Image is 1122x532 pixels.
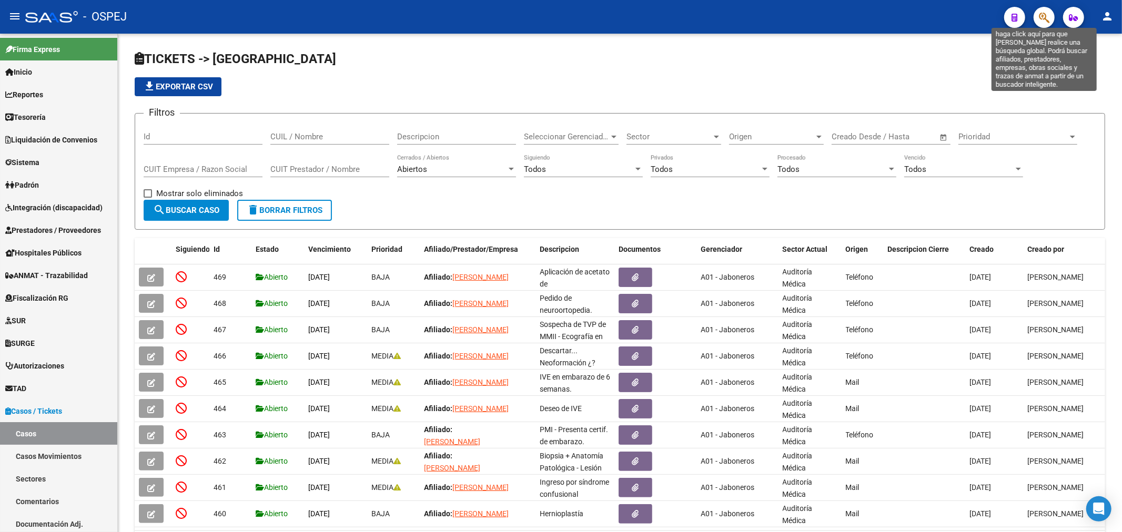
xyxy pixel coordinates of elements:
span: Prestadores / Proveedores [5,224,101,236]
span: Auditoría Médica [783,268,813,288]
span: PMI - Presenta certif. de embarazo. [540,425,608,446]
span: [PERSON_NAME] [452,299,509,308]
span: Abierto [256,352,288,360]
span: Abiertos [397,165,427,174]
datatable-header-cell: Gerenciador [696,238,779,273]
mat-icon: file_download [143,80,156,93]
mat-icon: delete [247,203,259,216]
span: 468 [214,299,226,308]
span: Prioridad [958,132,1068,141]
span: [DATE] [969,299,991,308]
span: Gerenciador [701,245,742,253]
span: [DATE] [308,404,330,413]
strong: Afiliado: [424,273,452,281]
span: Liquidación de Convenios [5,134,97,146]
span: Descartar... Neoformación ¿? [540,346,595,367]
span: 467 [214,325,226,334]
span: BAJA [371,299,390,308]
span: [PERSON_NAME] [452,509,509,518]
span: SUR [5,315,26,326]
span: MEDIA [371,378,401,386]
span: Fiscalización RG [5,292,68,304]
span: Integración (discapacidad) [5,202,103,213]
span: MEDIA [371,404,401,413]
datatable-header-cell: Creado [965,238,1023,273]
span: - OSPEJ [83,5,127,28]
span: Deseo de IVE [540,404,582,413]
span: MEDIA [371,457,401,465]
div: Open Intercom Messenger [1086,496,1111,521]
span: Abierto [256,483,288,492]
span: Origen [846,245,868,253]
span: [PERSON_NAME] [1027,431,1084,439]
span: [DATE] [969,378,991,386]
span: [DATE] [969,509,991,518]
datatable-header-cell: Descripcion [535,238,614,273]
span: [DATE] [308,378,330,386]
span: Documentos [619,245,661,253]
span: Sector Actual [783,245,828,253]
button: Exportar CSV [135,77,221,96]
span: Auditoría Médica [783,320,813,341]
span: 463 [214,431,226,439]
span: A01 - Jaboneros [701,325,754,334]
span: Biopsia + Anatomía Patológica - Lesión en antebrazo. [540,452,603,484]
span: Mail [846,404,860,413]
span: Mail [846,483,860,492]
span: A01 - Jaboneros [701,483,754,492]
span: Abierto [256,431,288,439]
span: Auditoría Médica [783,373,813,393]
span: [DATE] [969,457,991,465]
span: Todos [904,165,926,174]
span: 461 [214,483,226,492]
strong: Afiliado: [424,352,452,360]
span: TAD [5,383,26,394]
span: Auditoría Médica [783,294,813,314]
datatable-header-cell: Prioridad [367,238,420,273]
button: Buscar Caso [144,200,229,221]
span: [PERSON_NAME] [1027,509,1084,518]
span: Mostrar solo eliminados [156,187,243,200]
mat-icon: search [153,203,166,216]
strong: Afiliado: [424,299,452,308]
span: A01 - Jaboneros [701,299,754,308]
span: ANMAT - Trazabilidad [5,270,88,281]
span: [DATE] [969,352,991,360]
span: A01 - Jaboneros [701,378,754,386]
button: Open calendar [938,131,950,144]
span: Creado [969,245,994,253]
span: Abierto [256,509,288,518]
span: Auditoría Médica [783,504,813,525]
span: Sospecha de TVP de MMII - Ecografía en guardia del Bernal. [540,320,606,353]
span: 464 [214,404,226,413]
span: Padrón [5,179,39,191]
span: Todos [651,165,673,174]
datatable-header-cell: Siguiendo [171,238,209,273]
span: A01 - Jaboneros [701,457,754,465]
span: [DATE] [308,273,330,281]
span: [PERSON_NAME] [PERSON_NAME] [424,464,480,484]
datatable-header-cell: Sector Actual [779,238,842,273]
span: [DATE] [969,431,991,439]
span: Reportes [5,89,43,100]
span: Seleccionar Gerenciador [524,132,609,141]
span: TICKETS -> [GEOGRAPHIC_DATA] [135,52,336,66]
span: Aplicación de acetato de medroxiprogesterona como método anticonceptivo. [540,268,610,324]
button: Borrar Filtros [237,200,332,221]
span: A01 - Jaboneros [701,352,754,360]
span: [PERSON_NAME] [452,273,509,281]
span: [DATE] [969,404,991,413]
span: Auditoría Médica [783,452,813,472]
span: [DATE] [969,483,991,492]
span: BAJA [371,273,390,281]
datatable-header-cell: Estado [251,238,304,273]
span: [PERSON_NAME] [1027,273,1084,281]
span: Mail [846,509,860,518]
span: Vencimiento [308,245,351,253]
span: [PERSON_NAME] [PERSON_NAME] [424,437,480,458]
span: MEDIA [371,352,401,360]
span: Auditoría Médica [783,346,813,367]
strong: Afiliado: [424,452,452,460]
span: [PERSON_NAME] [452,352,509,360]
span: MEDIA [371,483,401,492]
